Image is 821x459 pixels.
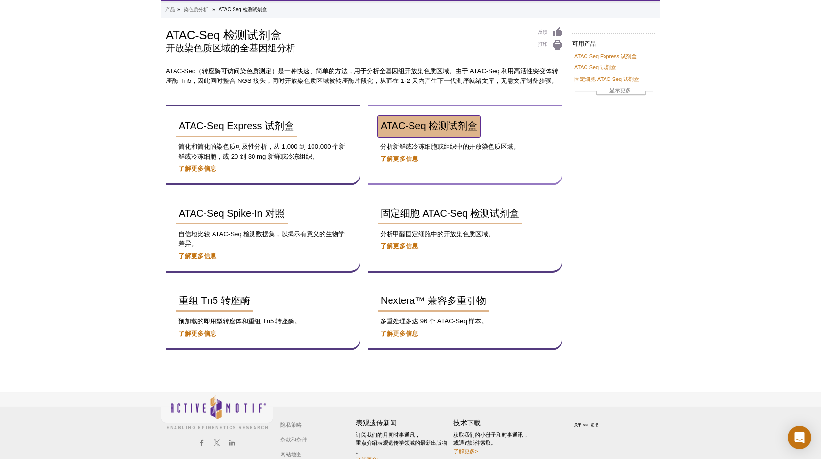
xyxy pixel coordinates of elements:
p: 简化和简化的染色质可及性分析，从 1,000 到 100,000 个新鲜或冷冻细胞，或 20 到 30 mg 新鲜或冷冻组织。 [176,142,350,161]
a: Nextera™ 兼容多重引物 [378,290,489,312]
a: ATAC-Seq 检测试剂盒 [378,116,480,137]
a: 了解更多> [453,448,478,454]
table: Click to Verify - This site chose Symantec SSL for secure e-commerce and confidential communicati... [551,409,624,431]
li: » [212,7,215,12]
li: ATAC-Seq 检测试剂盒 [218,7,267,12]
a: ATAC-Seq 试剂盒 [574,63,616,72]
a: 了解更多信息 [178,330,216,337]
font: 获取我们的小册子和时事通讯， 或通过邮件索取。 [453,432,528,454]
p: 自信地比较 ATAC-Seq 检测数据集，以揭示有意义的生物学差异。 [176,229,350,249]
h4: 技术下载 [453,419,546,427]
a: 关于 SSL 证书 [574,423,599,428]
a: 反馈 [538,27,563,38]
a: 了解更多信息 [178,165,216,172]
a: 重组 Tn5 转座酶 [176,290,253,312]
font: 反馈 [538,28,547,37]
li: » [177,7,180,12]
a: 了解更多信息 [380,242,418,250]
a: 染色质分析 [184,5,208,14]
a: 固定细胞 ATAC-Seq 检测试剂盒 [378,203,522,224]
img: 活性基序， [161,392,273,432]
span: ATAC-Seq Spike-In 对照 [179,208,285,219]
p: 预加载的即用型转座体和重组 Tn5 转座酶。 [176,317,350,326]
p: ATAC-Seq（转座酶可访问染色质测定）是一种快速、简单的方法，用于分析全基因组开放染色质区域。由于 ATAC-Seq 利用高活性突变体转座酶 Tn5，因此同时整合 NGS 接头，同时开放染色... [166,66,563,86]
span: Nextera™ 兼容多重引物 [381,295,486,306]
a: ATAC-Seq Spike-In 对照 [176,203,288,224]
div: 打开对讲信使 [788,426,811,449]
a: 产品 [165,5,175,14]
span: ATAC-Seq Express 试剂盒 [179,120,294,131]
a: ATAC-Seq Express 试剂盒 [574,52,637,60]
span: ATAC-Seq 检测试剂盒 [381,120,477,131]
a: 固定细胞 ATAC-Seq 试剂盒 [574,75,639,83]
p: 分析新鲜或冷冻细胞或组织中的开放染色质区域。 [378,142,552,152]
h4: 表观遗传新闻 [356,419,449,427]
span: 重组 Tn5 转座酶 [179,295,250,306]
p: 多重处理多达 96 个 ATAC-Seq 样本。 [378,317,552,326]
h2: 可用产品 [572,33,655,50]
a: 了解更多信息 [380,155,418,162]
a: 打印 [538,40,563,51]
a: 了解更多信息 [380,330,418,337]
a: 显示更多 [574,86,653,97]
p: 分析甲醛固定细胞中的开放染色质区域。 [378,229,552,239]
a: 条款和条件 [278,432,310,447]
a: ATAC-Seq Express 试剂盒 [176,116,297,137]
span: 固定细胞 ATAC-Seq 检测试剂盒 [381,208,519,219]
a: 了解更多信息 [178,252,216,259]
h1: ATAC-Seq 检测试剂盒 [166,27,528,41]
a: 隐私策略 [278,418,304,432]
h2: 开放染色质区域的全基因组分析 [166,44,528,53]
